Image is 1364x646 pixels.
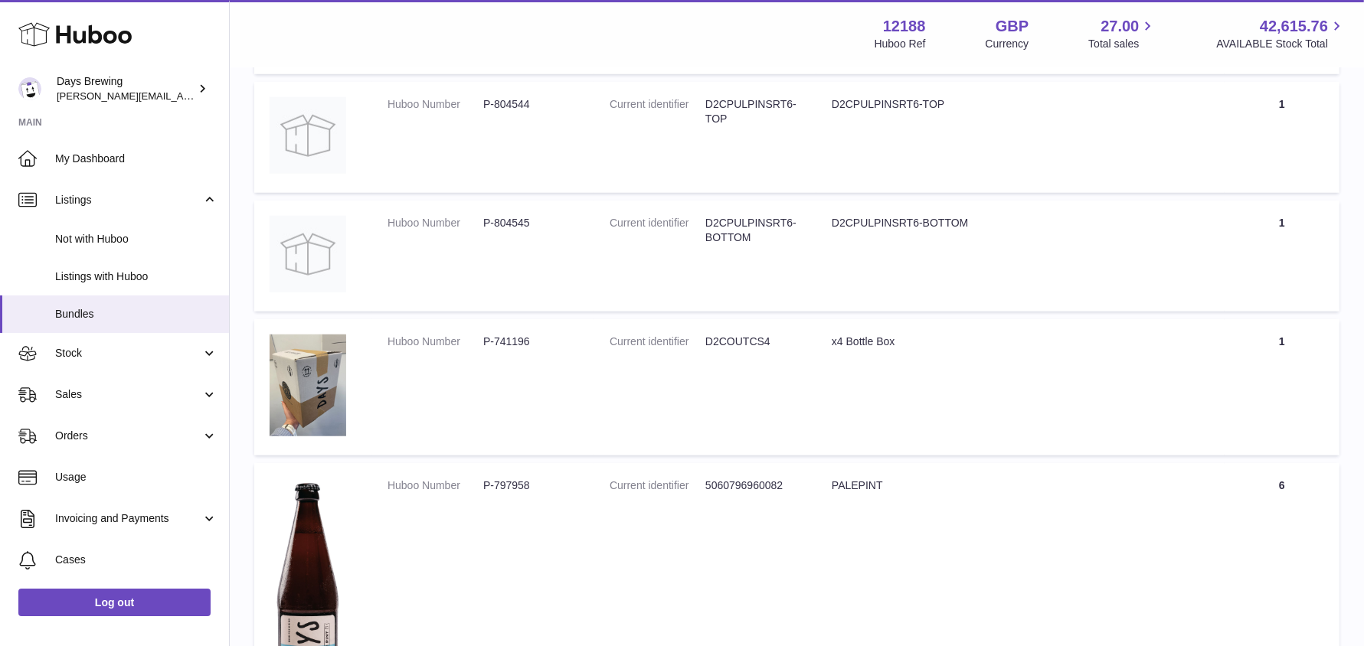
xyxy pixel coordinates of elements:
[55,346,201,361] span: Stock
[705,97,801,126] dd: D2CPULPINSRT6-TOP
[388,334,483,349] dt: Huboo Number
[610,334,705,349] dt: Current identifier
[986,37,1029,51] div: Currency
[388,478,483,493] dt: Huboo Number
[883,16,926,37] strong: 12188
[1101,16,1139,37] span: 27.00
[1216,37,1346,51] span: AVAILABLE Stock Total
[55,553,218,567] span: Cases
[705,216,801,245] dd: D2CPULPINSRT6-BOTTOM
[55,511,201,526] span: Invoicing and Payments
[55,307,218,321] span: Bundles
[1088,16,1156,51] a: 27.00 Total sales
[388,97,483,112] dt: Huboo Number
[270,97,346,174] img: D2CPULPINSRT6-TOP
[610,97,705,126] dt: Current identifier
[1225,82,1339,193] td: 1
[996,16,1029,37] strong: GBP
[1216,16,1346,51] a: 42,615.76 AVAILABLE Stock Total
[1225,319,1339,455] td: 1
[610,216,705,245] dt: Current identifier
[832,216,1209,230] div: D2CPULPINSRT6-BOTTOM
[1225,201,1339,312] td: 1
[55,470,218,484] span: Usage
[55,387,201,402] span: Sales
[610,478,705,493] dt: Current identifier
[483,334,579,349] dd: P-741196
[832,97,1209,112] div: D2CPULPINSRT6-TOP
[57,90,307,102] span: [PERSON_NAME][EMAIL_ADDRESS][DOMAIN_NAME]
[18,589,211,616] a: Log out
[705,478,801,493] dd: 5060796960082
[55,429,201,443] span: Orders
[55,269,218,284] span: Listings with Huboo
[875,37,926,51] div: Huboo Ref
[1260,16,1328,37] span: 42,615.76
[388,216,483,230] dt: Huboo Number
[18,77,41,100] img: greg@daysbrewing.com
[55,232,218,246] span: Not with Huboo
[483,216,579,230] dd: P-804545
[832,334,1209,349] div: x4 Bottle Box
[1088,37,1156,51] span: Total sales
[832,478,1209,493] div: PALEPINT
[270,334,346,436] img: x4 Bottle Box
[483,478,579,493] dd: P-797958
[55,193,201,207] span: Listings
[705,334,801,349] dd: D2COUTCS4
[270,216,346,292] img: D2CPULPINSRT6-BOTTOM
[483,97,579,112] dd: P-804544
[57,74,195,103] div: Days Brewing
[55,152,218,166] span: My Dashboard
